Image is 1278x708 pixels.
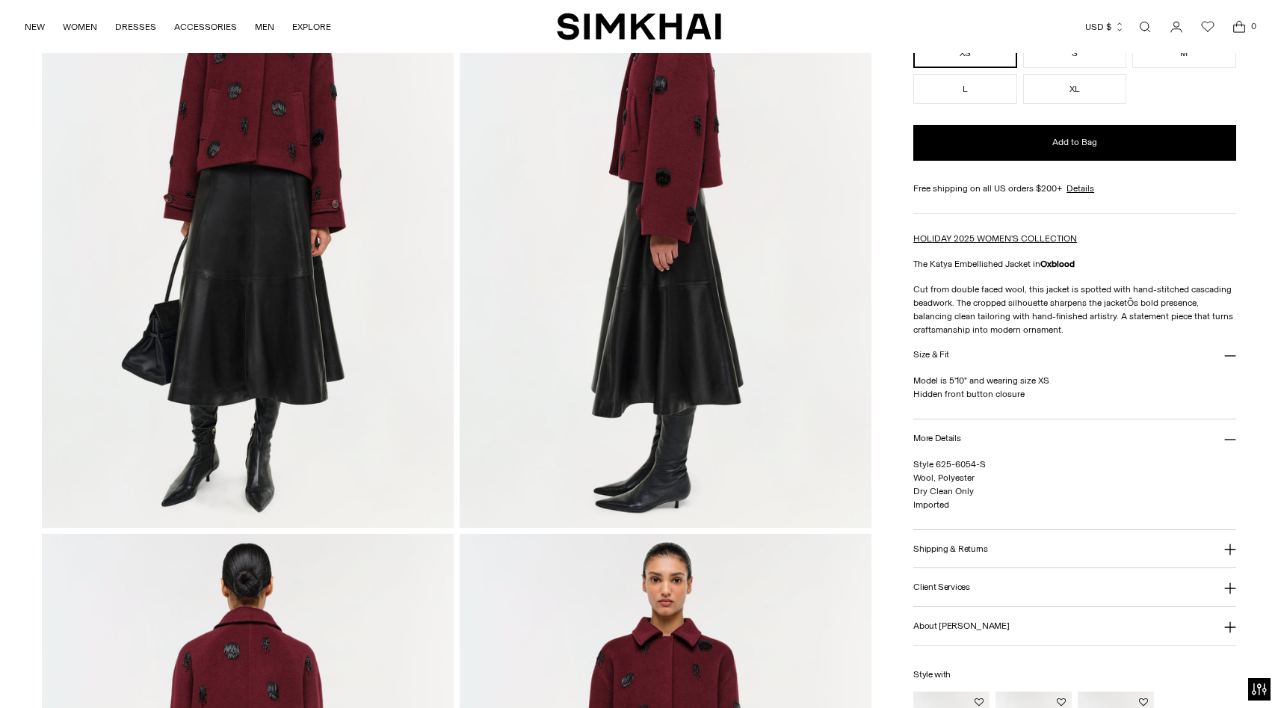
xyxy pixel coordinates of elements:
span: 0 [1247,19,1260,33]
a: HOLIDAY 2025 WOMEN'S COLLECTION [913,233,1077,244]
a: MEN [255,10,274,43]
button: L [913,74,1016,104]
p: Cut from double faced wool, this jacket is spotted with hand-stitched cascading beadwork. The cro... [913,283,1235,336]
h3: More Details [913,434,960,443]
a: Wishlist [1193,12,1223,42]
a: Details [1066,182,1094,195]
p: Model is 5'10" and wearing size XS Hidden front button closure [913,374,1235,401]
h3: Size & Fit [913,350,949,360]
div: Free shipping on all US orders $200+ [913,182,1235,195]
button: Client Services [913,568,1235,606]
a: NEW [25,10,45,43]
button: Shipping & Returns [913,530,1235,568]
button: About [PERSON_NAME] [913,607,1235,645]
h3: About [PERSON_NAME] [913,621,1009,631]
a: EXPLORE [292,10,331,43]
a: ACCESSORIES [174,10,237,43]
a: Go to the account page [1161,12,1191,42]
button: XL [1023,74,1126,104]
button: Add to Wishlist [975,698,984,707]
a: Open cart modal [1224,12,1254,42]
button: Add to Wishlist [1057,698,1066,707]
span: Add to Bag [1052,136,1097,149]
iframe: Sign Up via Text for Offers [12,651,150,696]
a: SIMKHAI [557,12,721,41]
a: WOMEN [63,10,97,43]
p: The Katya Embellished Jacket in [913,257,1235,271]
a: DRESSES [115,10,156,43]
h3: Client Services [913,582,970,592]
button: Add to Wishlist [1139,698,1148,707]
button: Add to Bag [913,125,1235,161]
h6: Style with [913,670,1235,680]
button: More Details [913,419,1235,458]
a: Open search modal [1130,12,1160,42]
span: Style 625-6054-S Wool, Polyester Dry Clean Only Imported [913,459,986,510]
button: Size & Fit [913,336,1235,375]
strong: Oxblood [1040,259,1075,269]
h3: Shipping & Returns [913,544,988,554]
button: USD $ [1085,10,1125,43]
